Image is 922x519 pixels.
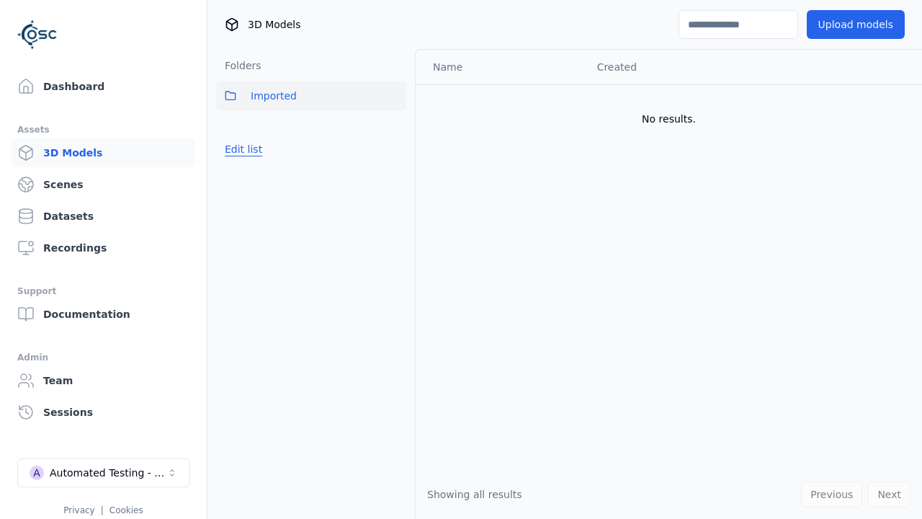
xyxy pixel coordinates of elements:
[248,17,300,32] span: 3D Models
[50,466,166,480] div: Automated Testing - Playwright
[17,283,189,300] div: Support
[17,458,190,487] button: Select a workspace
[807,10,905,39] button: Upload models
[416,84,922,154] td: No results.
[17,349,189,366] div: Admin
[12,202,195,231] a: Datasets
[12,72,195,101] a: Dashboard
[30,466,44,480] div: A
[109,505,143,515] a: Cookies
[416,50,586,84] th: Name
[12,366,195,395] a: Team
[427,489,522,500] span: Showing all results
[216,58,261,73] h3: Folders
[216,81,406,110] button: Imported
[12,138,195,167] a: 3D Models
[17,14,58,55] img: Logo
[63,505,94,515] a: Privacy
[251,87,297,105] span: Imported
[12,300,195,329] a: Documentation
[216,136,271,162] button: Edit list
[12,170,195,199] a: Scenes
[12,398,195,427] a: Sessions
[101,505,104,515] span: |
[12,234,195,262] a: Recordings
[586,50,759,84] th: Created
[17,121,189,138] div: Assets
